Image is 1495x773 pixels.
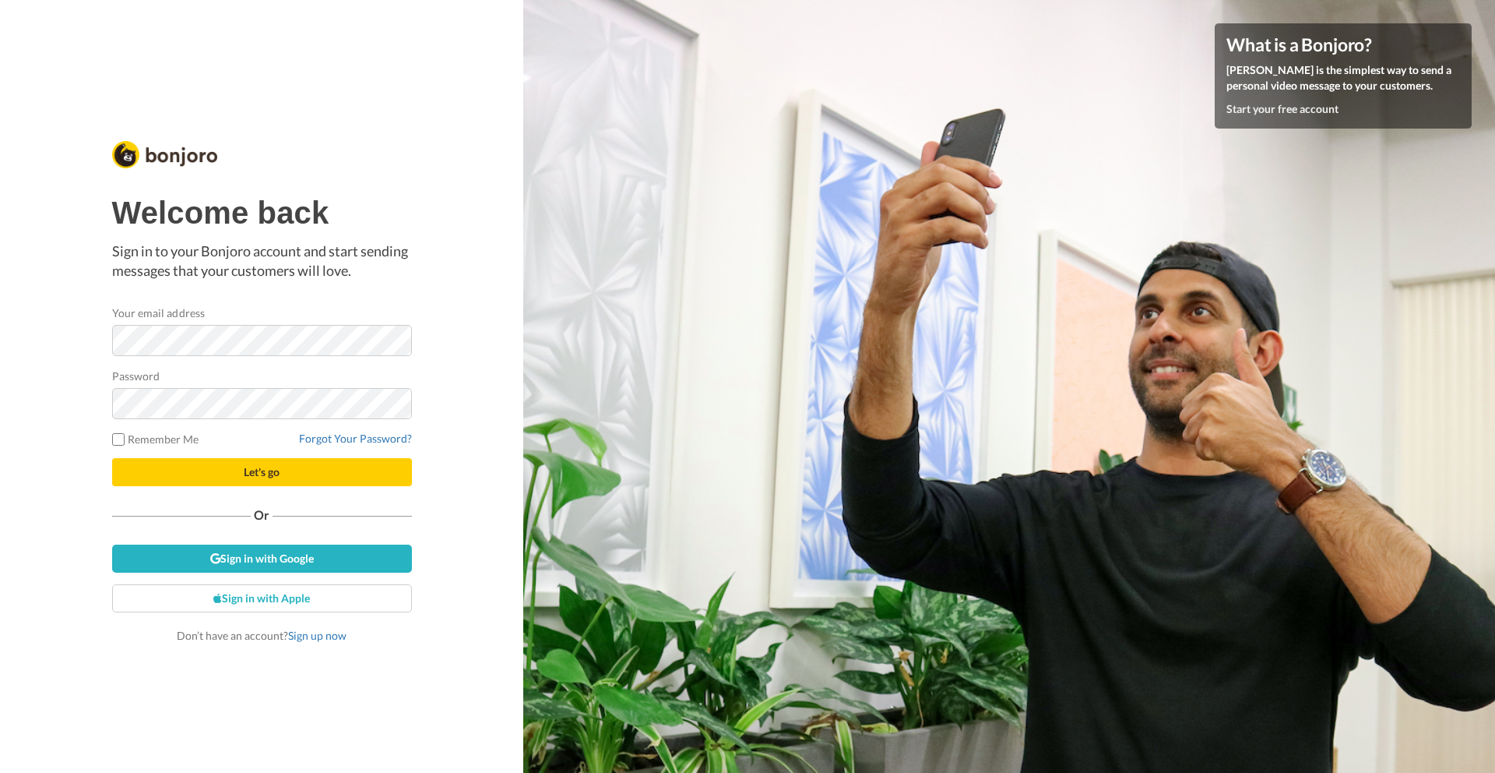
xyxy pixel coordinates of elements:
h1: Welcome back [112,196,412,230]
label: Remember Me [112,431,199,447]
a: Sign up now [288,629,346,642]
a: Forgot Your Password? [299,432,412,445]
input: Remember Me [112,433,125,446]
p: [PERSON_NAME] is the simplest way to send a personal video message to your customers. [1226,62,1460,94]
a: Sign in with Apple [112,584,412,612]
button: Let's go [112,458,412,486]
p: Sign in to your Bonjoro account and start sending messages that your customers will love. [112,242,412,281]
a: Start your free account [1226,102,1338,115]
a: Sign in with Google [112,545,412,573]
label: Password [112,368,160,384]
label: Your email address [112,305,205,321]
span: Don’t have an account? [177,629,346,642]
span: Or [251,510,273,521]
span: Let's go [244,465,280,478]
h4: What is a Bonjoro? [1226,35,1460,55]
